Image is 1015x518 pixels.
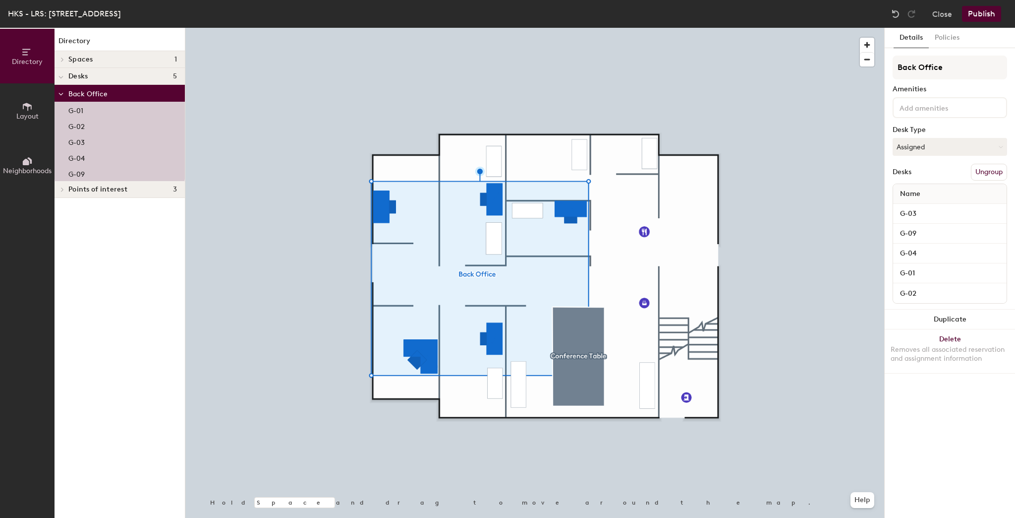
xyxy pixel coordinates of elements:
[895,247,1005,260] input: Unnamed desk
[173,186,177,194] span: 3
[895,266,1005,280] input: Unnamed desk
[893,138,1007,156] button: Assigned
[8,7,121,20] div: HKS - LRS: [STREET_ADDRESS]
[173,72,177,80] span: 5
[932,6,952,22] button: Close
[16,112,39,121] span: Layout
[68,135,85,147] p: G-03
[68,56,93,64] span: Spaces
[68,151,85,163] p: G-04
[895,185,925,203] span: Name
[891,9,901,19] img: Undo
[894,28,929,48] button: Details
[885,329,1015,373] button: DeleteRemoves all associated reservation and assignment information
[893,168,911,176] div: Desks
[68,186,127,194] span: Points of interest
[893,126,1007,134] div: Desk Type
[12,58,43,66] span: Directory
[3,167,52,175] span: Neighborhoods
[906,9,916,19] img: Redo
[895,286,1005,300] input: Unnamed desk
[895,227,1005,241] input: Unnamed desk
[898,101,987,113] input: Add amenities
[885,310,1015,329] button: Duplicate
[850,492,874,508] button: Help
[891,345,1009,363] div: Removes all associated reservation and assignment information
[68,104,83,115] p: G-01
[68,120,85,131] p: G-02
[929,28,965,48] button: Policies
[895,207,1005,221] input: Unnamed desk
[68,72,88,80] span: Desks
[174,56,177,64] span: 1
[68,167,85,179] p: G-09
[971,164,1007,181] button: Ungroup
[962,6,1001,22] button: Publish
[68,90,108,98] span: Back Office
[55,36,185,51] h1: Directory
[893,85,1007,93] div: Amenities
